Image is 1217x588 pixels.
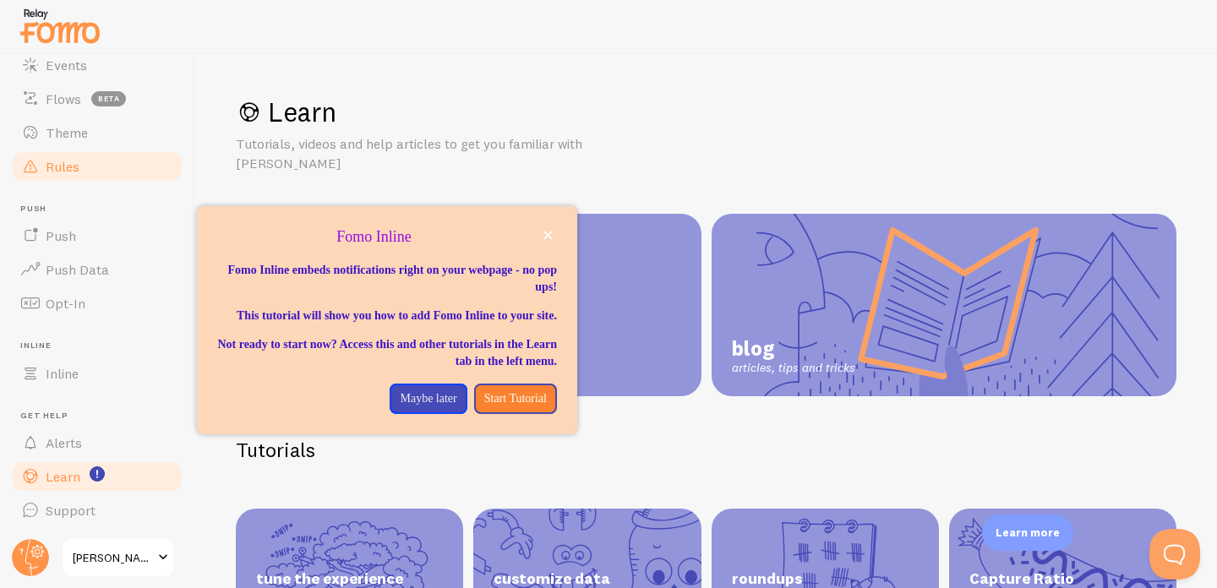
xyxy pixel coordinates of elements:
a: [PERSON_NAME] [61,537,175,578]
a: Rules [10,150,184,183]
span: articles, tips and tricks [732,361,855,376]
a: Support [10,493,184,527]
p: Tutorials, videos and help articles to get you familiar with [PERSON_NAME] [236,134,641,173]
a: Push [10,219,184,253]
p: Maybe later [400,390,456,407]
span: Events [46,57,87,73]
span: [PERSON_NAME] [73,547,153,568]
a: blog articles, tips and tricks [712,214,1177,396]
span: Push [20,204,184,215]
iframe: Help Scout Beacon - Open [1149,529,1200,580]
p: Start Tutorial [484,390,547,407]
a: Alerts [10,426,184,460]
span: Get Help [20,411,184,422]
span: Learn [46,468,80,485]
a: Theme [10,116,184,150]
div: Learn more [982,514,1073,551]
a: Learn [10,460,184,493]
span: Theme [46,124,88,141]
span: Alerts [46,434,82,451]
span: Push [46,227,76,244]
span: Rules [46,158,79,175]
img: fomo-relay-logo-orange.svg [18,4,102,47]
svg: <p>Watch New Feature Tutorials!</p> [90,466,105,482]
a: Inline [10,357,184,390]
span: Inline [20,340,184,351]
p: Learn more [996,525,1060,541]
a: Events [10,48,184,82]
span: Inline [46,365,79,382]
span: Opt-In [46,295,85,312]
div: Fomo Inline [197,206,577,434]
span: Flows [46,90,81,107]
span: Support [46,502,96,519]
a: Opt-In [10,286,184,320]
button: Start Tutorial [474,384,557,414]
p: Not ready to start now? Access this and other tutorials in the Learn tab in the left menu. [217,336,557,370]
span: blog [732,335,855,361]
a: Push Data [10,253,184,286]
p: This tutorial will show you how to add Fomo Inline to your site. [217,308,557,324]
h1: Learn [236,95,1176,129]
button: Maybe later [390,384,467,414]
button: close, [539,226,557,244]
a: Flows beta [10,82,184,116]
span: Push Data [46,261,109,278]
h2: Tutorials [236,437,1176,463]
span: beta [91,91,126,106]
p: Fomo Inline embeds notifications right on your webpage - no pop ups! [217,262,557,296]
p: Fomo Inline [217,226,557,248]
